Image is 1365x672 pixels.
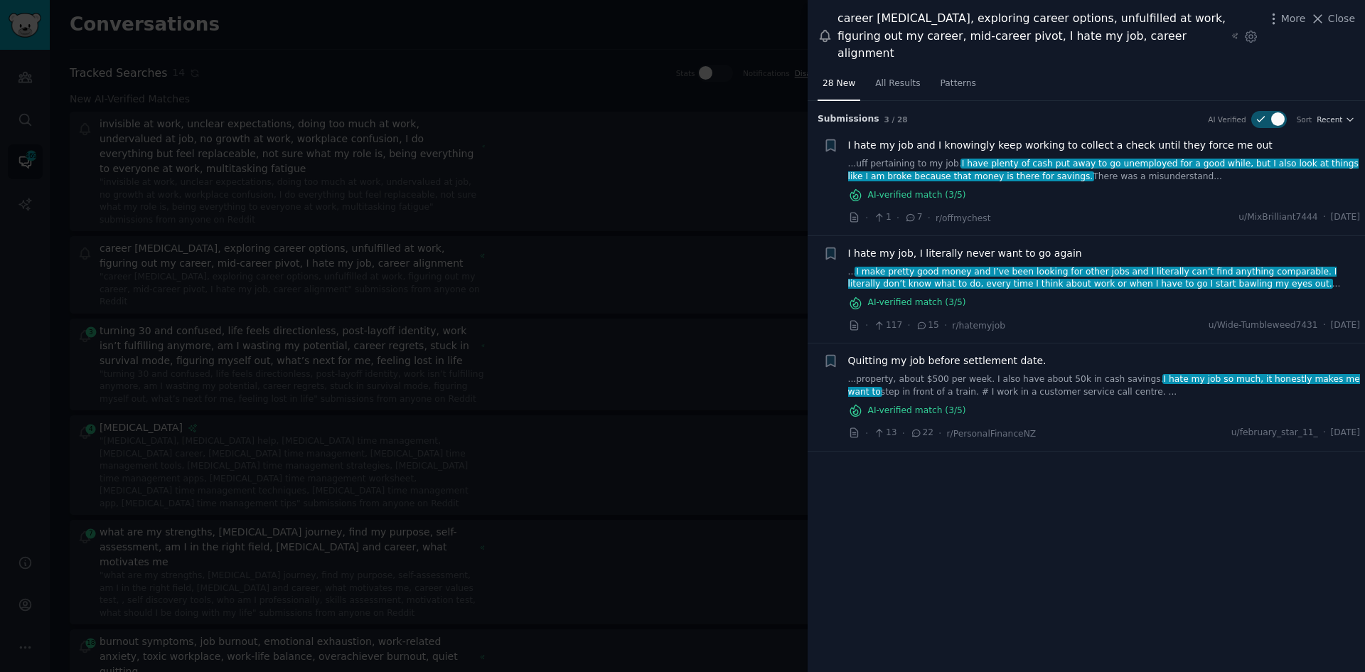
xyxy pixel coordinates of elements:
[936,73,981,102] a: Patterns
[865,318,868,333] span: ·
[873,211,891,224] span: 1
[947,429,1037,439] span: r/PersonalFinanceNZ
[848,246,1082,261] a: I hate my job, I literally never want to go again
[868,297,966,309] span: AI-verified match ( 3 /5)
[1238,211,1317,224] span: u/MixBrilliant7444
[1323,427,1326,439] span: ·
[865,426,868,441] span: ·
[848,266,1361,291] a: ...I make pretty good money and I’ve been looking for other jobs and I literally can’t find anyth...
[1208,114,1246,124] div: AI Verified
[837,10,1226,63] div: career [MEDICAL_DATA], exploring career options, unfulfilled at work, figuring out my career, mid...
[884,115,908,124] span: 3 / 28
[1266,11,1306,26] button: More
[873,319,902,332] span: 117
[818,73,860,102] a: 28 New
[848,353,1046,368] a: Quitting my job before settlement date.
[1328,11,1355,26] span: Close
[875,78,920,90] span: All Results
[1323,319,1326,332] span: ·
[848,374,1360,397] span: I hate my job so much, it honestly makes me want to
[823,78,855,90] span: 28 New
[941,78,976,90] span: Patterns
[1281,11,1306,26] span: More
[916,319,939,332] span: 15
[902,426,905,441] span: ·
[848,159,1359,181] span: I have plenty of cash put away to go unemployed for a good while, but I also look at things like ...
[896,210,899,225] span: ·
[936,213,991,223] span: r/offmychest
[818,113,879,126] span: Submission s
[868,405,966,417] span: AI-verified match ( 3 /5)
[865,210,868,225] span: ·
[848,158,1361,183] a: ...uff pertaining to my job.I have plenty of cash put away to go unemployed for a good while, but...
[1331,319,1360,332] span: [DATE]
[1231,427,1318,439] span: u/february_star_11_
[910,427,933,439] span: 22
[1310,11,1355,26] button: Close
[1317,114,1355,124] button: Recent
[1331,211,1360,224] span: [DATE]
[904,211,922,224] span: 7
[873,427,896,439] span: 13
[1297,114,1312,124] div: Sort
[848,373,1361,398] a: ...property, about $500 per week. I also have about 50k in cash savings.I hate my job so much, it...
[1209,319,1318,332] span: u/Wide-Tumbleweed7431
[848,138,1273,153] a: I hate my job and I knowingly keep working to collect a check until they force me out
[928,210,931,225] span: ·
[944,318,947,333] span: ·
[848,267,1337,289] span: I make pretty good money and I’ve been looking for other jobs and I literally can’t find anything...
[868,189,966,202] span: AI-verified match ( 3 /5)
[1331,427,1360,439] span: [DATE]
[952,321,1005,331] span: r/hatemyjob
[870,73,925,102] a: All Results
[1317,114,1342,124] span: Recent
[938,426,941,441] span: ·
[907,318,910,333] span: ·
[1323,211,1326,224] span: ·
